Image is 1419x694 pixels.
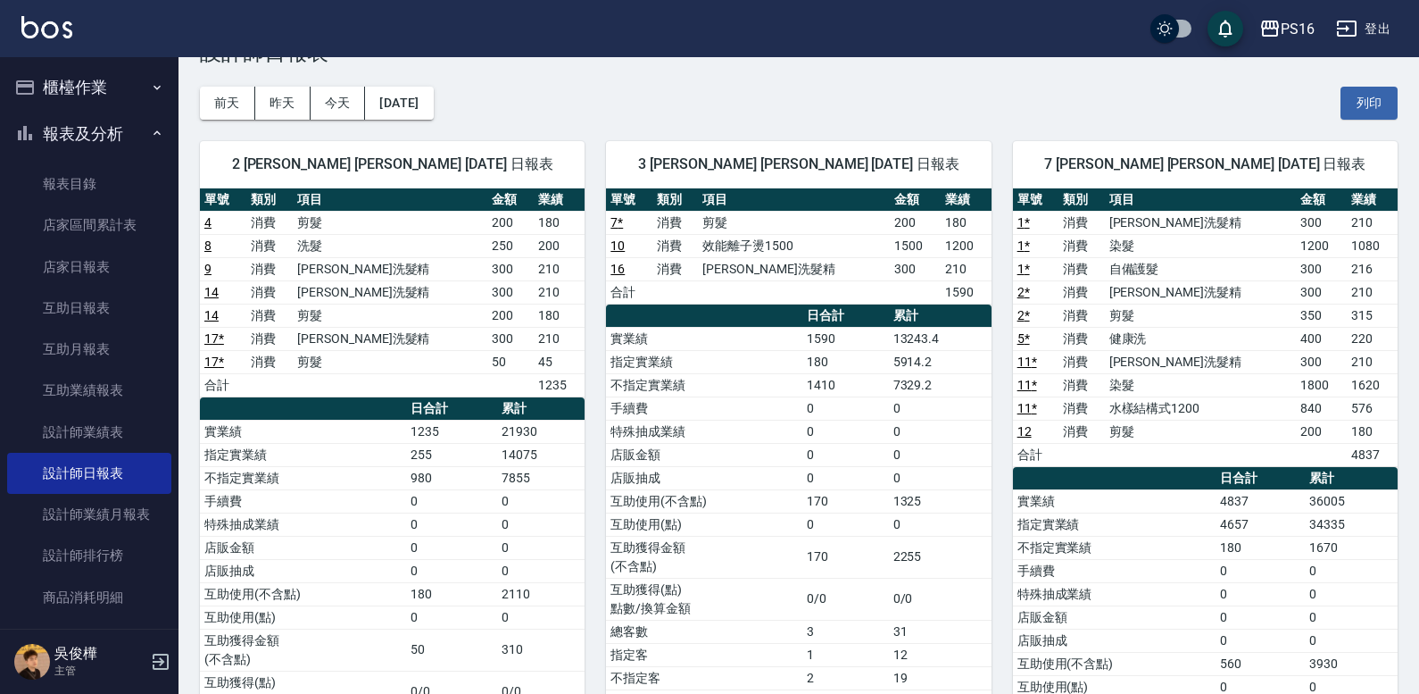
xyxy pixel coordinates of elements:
td: 200 [1296,420,1347,443]
table: a dense table [200,188,585,397]
th: 業績 [534,188,585,212]
a: 14 [204,308,219,322]
td: 0 [889,443,992,466]
td: 手續費 [200,489,406,513]
td: 消費 [1058,373,1104,397]
td: [PERSON_NAME]洗髮精 [293,257,487,280]
td: 0 [802,420,889,443]
td: 0 [889,466,992,489]
td: 50 [406,629,497,671]
td: 消費 [1058,397,1104,420]
button: [DATE] [365,87,433,120]
td: 消費 [1058,280,1104,304]
td: 互助使用(不含點) [1013,652,1216,675]
td: 指定實業績 [606,350,801,373]
td: 0 [497,513,585,536]
td: 0 [802,397,889,420]
th: 業績 [941,188,992,212]
td: 980 [406,466,497,489]
td: 12 [889,643,992,666]
td: 300 [487,257,534,280]
td: 300 [890,257,941,280]
td: 0 [1305,629,1398,652]
a: 16 [610,262,625,276]
button: 登出 [1329,13,1398,46]
th: 日合計 [406,397,497,421]
a: 10 [610,238,625,253]
td: 170 [802,536,889,578]
h5: 吳俊樺 [54,645,145,663]
td: [PERSON_NAME]洗髮精 [293,327,487,350]
td: 315 [1347,304,1398,327]
td: 消費 [1058,211,1104,234]
td: 1410 [802,373,889,397]
td: 0 [406,536,497,559]
td: 合計 [200,373,246,397]
td: 洗髮 [293,234,487,257]
td: 手續費 [1013,559,1216,582]
th: 類別 [1058,188,1104,212]
a: 互助業績報表 [7,370,171,411]
td: 剪髮 [1105,304,1297,327]
td: 互助獲得(點) 點數/換算金額 [606,578,801,620]
td: 互助獲得金額 (不含點) [200,629,406,671]
td: 特殊抽成業績 [1013,582,1216,606]
td: 染髮 [1105,234,1297,257]
a: 12 [1017,424,1032,439]
td: 31 [889,620,992,643]
td: 0 [802,466,889,489]
td: 指定實業績 [1013,513,1216,536]
td: 13243.4 [889,327,992,350]
th: 單號 [1013,188,1058,212]
td: 200 [890,211,941,234]
td: 店販金額 [200,536,406,559]
td: 0 [1305,606,1398,629]
td: 實業績 [200,420,406,443]
img: Person [14,644,50,680]
td: 消費 [246,211,293,234]
td: 210 [534,280,585,304]
td: 840 [1296,397,1347,420]
td: 互助使用(不含點) [606,489,801,513]
td: 170 [802,489,889,513]
td: 消費 [1058,327,1104,350]
th: 金額 [1296,188,1347,212]
td: 0/0 [802,578,889,620]
td: 250 [487,234,534,257]
td: 1500 [890,234,941,257]
th: 金額 [487,188,534,212]
td: 1325 [889,489,992,513]
button: PS16 [1252,11,1322,47]
td: 180 [406,582,497,606]
span: 7 [PERSON_NAME] [PERSON_NAME] [DATE] 日報表 [1034,155,1376,173]
th: 日合計 [802,305,889,328]
a: 設計師業績月報表 [7,494,171,535]
td: 400 [1296,327,1347,350]
td: 水樣結構式1200 [1105,397,1297,420]
td: 300 [1296,280,1347,304]
td: 互助使用(點) [200,606,406,629]
td: 剪髮 [293,304,487,327]
td: 0 [1305,559,1398,582]
td: 216 [1347,257,1398,280]
td: 特殊抽成業績 [606,420,801,443]
td: 7329.2 [889,373,992,397]
td: 21930 [497,420,585,443]
td: 0 [1216,559,1305,582]
td: 1670 [1305,536,1398,559]
td: 1235 [534,373,585,397]
p: 主管 [54,663,145,679]
td: 0 [406,606,497,629]
td: 210 [1347,211,1398,234]
td: 0 [406,513,497,536]
td: 0 [497,606,585,629]
th: 單號 [200,188,246,212]
a: 單一服務項目查詢 [7,618,171,659]
table: a dense table [606,188,991,305]
a: 店家區間累計表 [7,205,171,246]
button: save [1207,11,1243,46]
td: 不指定客 [606,666,801,690]
td: 45 [534,350,585,373]
td: 50 [487,350,534,373]
td: 4837 [1216,489,1305,513]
